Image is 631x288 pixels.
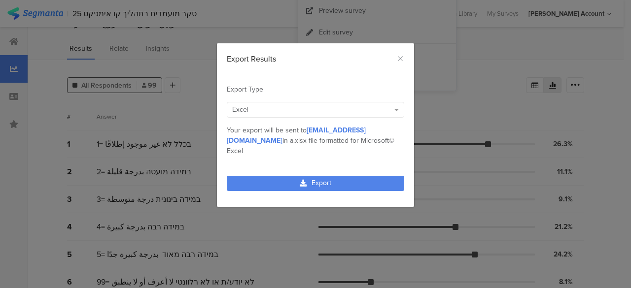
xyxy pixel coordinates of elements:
[227,125,404,156] div: Your export will be sent to in a
[227,125,366,146] span: [EMAIL_ADDRESS][DOMAIN_NAME]
[217,43,414,207] div: dialog
[396,53,404,64] button: Close
[227,53,404,64] div: Export Results
[232,104,248,115] span: Excel
[227,176,404,191] a: Export
[227,84,404,95] div: Export Type
[227,135,394,156] span: .xlsx file formatted for Microsoft© Excel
